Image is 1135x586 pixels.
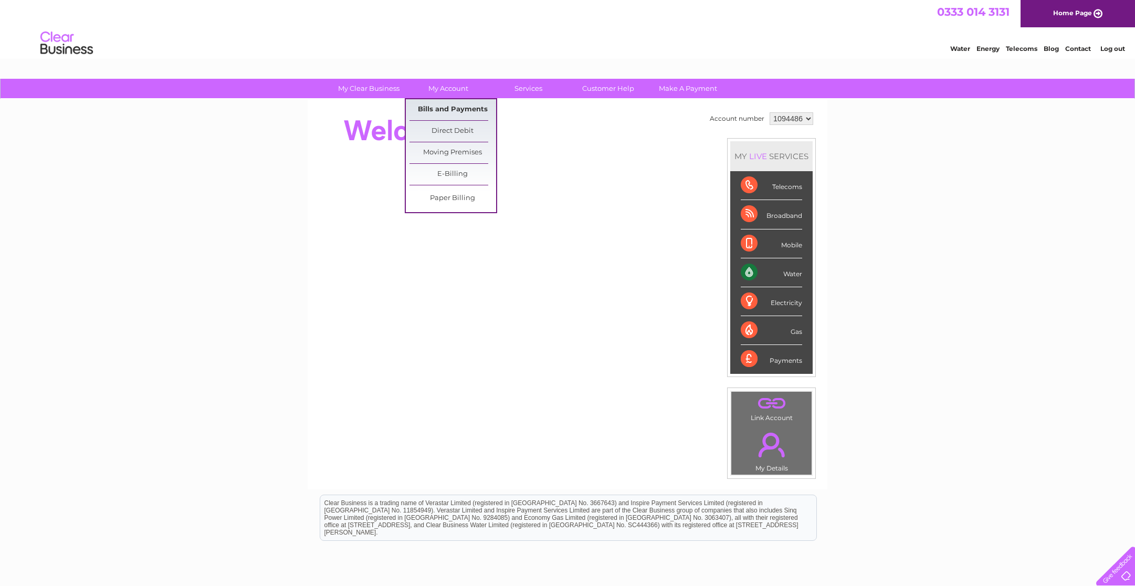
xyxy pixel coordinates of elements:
[1065,45,1091,53] a: Contact
[734,426,809,463] a: .
[741,229,802,258] div: Mobile
[741,287,802,316] div: Electricity
[1044,45,1059,53] a: Blog
[409,188,496,209] a: Paper Billing
[405,79,492,98] a: My Account
[741,200,802,229] div: Broadband
[707,110,767,128] td: Account number
[730,141,813,171] div: MY SERVICES
[741,258,802,287] div: Water
[645,79,731,98] a: Make A Payment
[741,316,802,345] div: Gas
[409,164,496,185] a: E-Billing
[976,45,1000,53] a: Energy
[1100,45,1125,53] a: Log out
[1006,45,1037,53] a: Telecoms
[747,151,769,161] div: LIVE
[40,27,93,59] img: logo.png
[565,79,651,98] a: Customer Help
[409,121,496,142] a: Direct Debit
[409,142,496,163] a: Moving Premises
[409,99,496,120] a: Bills and Payments
[325,79,412,98] a: My Clear Business
[731,391,812,424] td: Link Account
[734,394,809,413] a: .
[741,345,802,373] div: Payments
[320,6,816,51] div: Clear Business is a trading name of Verastar Limited (registered in [GEOGRAPHIC_DATA] No. 3667643...
[485,79,572,98] a: Services
[950,45,970,53] a: Water
[731,424,812,475] td: My Details
[937,5,1010,18] a: 0333 014 3131
[741,171,802,200] div: Telecoms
